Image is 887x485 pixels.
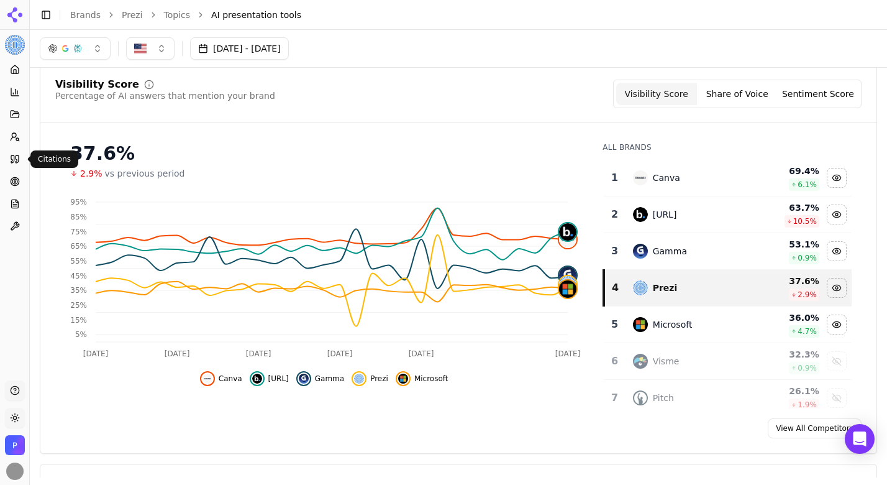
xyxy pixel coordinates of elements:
[653,172,680,184] div: Canva
[70,242,87,251] tspan: 65%
[653,208,677,221] div: [URL]
[604,233,852,270] tr: 3gammaGamma53.1%0.9%Hide gamma data
[756,348,819,361] div: 32.3 %
[354,374,364,384] img: prezi
[633,244,648,259] img: gamma
[559,223,576,241] img: beautiful.ai
[5,35,25,55] button: Current brand: Prezi
[6,463,24,480] button: Open user button
[200,371,242,386] button: Hide canva data
[609,244,620,259] div: 3
[70,9,852,21] nav: breadcrumb
[653,355,680,367] div: Visme
[697,83,778,105] button: Share of Voice
[653,282,678,294] div: Prezi
[5,435,25,455] img: Prezi
[5,35,25,55] img: Prezi
[827,388,847,408] button: Show pitch data
[845,424,875,454] div: Open Intercom Messenger
[122,9,143,21] a: Prezi
[827,241,847,261] button: Hide gamma data
[827,315,847,335] button: Hide microsoft data
[633,390,648,405] img: pitch
[70,198,87,206] tspan: 95%
[555,349,581,358] tspan: [DATE]
[296,371,344,386] button: Hide gamma data
[827,205,847,224] button: Hide beautiful.ai data
[70,257,87,266] tspan: 55%
[396,371,448,386] button: Hide microsoft data
[299,374,309,384] img: gamma
[268,374,289,384] span: [URL]
[609,390,620,405] div: 7
[105,167,185,180] span: vs previous period
[398,374,408,384] img: microsoft
[202,374,212,384] img: canva
[327,349,353,358] tspan: [DATE]
[75,330,87,339] tspan: 5%
[827,168,847,188] button: Hide canva data
[604,343,852,380] tr: 6vismeVisme32.3%0.9%Show visme data
[609,170,620,185] div: 1
[252,374,262,384] img: beautiful.ai
[55,90,275,102] div: Percentage of AI answers that mention your brand
[559,267,576,284] img: gamma
[219,374,242,384] span: Canva
[83,349,109,358] tspan: [DATE]
[653,318,693,331] div: Microsoft
[798,180,817,190] span: 6.1 %
[315,374,344,384] span: Gamma
[756,275,819,287] div: 37.6 %
[756,238,819,251] div: 53.1 %
[603,142,852,152] div: All Brands
[768,418,862,438] a: View All Competitors
[653,392,674,404] div: Pitch
[250,371,289,386] button: Hide beautiful.ai data
[352,371,388,386] button: Hide prezi data
[164,9,191,21] a: Topics
[604,380,852,417] tr: 7pitchPitch26.1%1.9%Show pitch data
[70,272,87,280] tspan: 45%
[70,316,87,325] tspan: 15%
[70,301,87,310] tspan: 25%
[756,312,819,324] div: 36.0 %
[633,170,648,185] img: canva
[778,83,858,105] button: Sentiment Score
[604,160,852,196] tr: 1canvaCanva69.4%6.1%Hide canva data
[604,270,852,307] tr: 4preziPrezi37.6%2.9%Hide prezi data
[70,213,87,221] tspan: 85%
[756,201,819,214] div: 63.7 %
[610,280,620,295] div: 4
[80,167,102,180] span: 2.9%
[211,9,301,21] span: AI presentation tools
[70,228,87,236] tspan: 75%
[409,349,434,358] tspan: [DATE]
[559,276,576,293] img: prezi
[827,351,847,371] button: Show visme data
[370,374,388,384] span: Prezi
[70,286,87,295] tspan: 35%
[798,400,817,410] span: 1.9 %
[165,349,190,358] tspan: [DATE]
[609,354,620,369] div: 6
[134,42,147,55] img: United States
[609,317,620,332] div: 5
[653,245,687,257] div: Gamma
[633,354,648,369] img: visme
[246,349,271,358] tspan: [DATE]
[633,317,648,332] img: microsoft
[616,83,697,105] button: Visibility Score
[798,290,817,300] span: 2.9 %
[70,142,578,165] div: 37.6%
[604,196,852,233] tr: 2beautiful.ai[URL]63.7%10.5%Hide beautiful.ai data
[633,280,648,295] img: prezi
[798,253,817,263] span: 0.9 %
[5,435,25,455] button: Open organization switcher
[559,280,576,298] img: microsoft
[609,207,620,222] div: 2
[70,10,101,20] a: Brands
[633,207,648,222] img: beautiful.ai
[55,80,139,90] div: Visibility Score
[756,385,819,397] div: 26.1 %
[798,363,817,373] span: 0.9 %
